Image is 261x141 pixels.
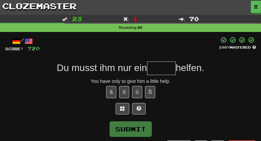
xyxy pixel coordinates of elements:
div: Mastered [219,45,256,50]
span: helfen. [176,63,204,73]
span: 100 % [219,45,230,49]
button: Switch sentence to multiple choice alt+p [116,103,129,114]
div: You have only to give him a little help. [5,78,256,85]
span: 23 [72,15,82,22]
button: ü [132,86,142,98]
button: ö [119,86,129,98]
button: ä [106,86,116,98]
span: : [123,17,129,21]
span: Score: [5,47,24,51]
button: ß [145,86,155,98]
div: / [5,37,40,45]
span: 1 [133,15,138,22]
span: 70 [189,15,199,22]
span: : [62,17,68,21]
button: Submit [110,121,152,137]
span: Du musst ihm nur ein [57,63,147,73]
strong: All [137,25,142,30]
span: : [179,17,185,21]
span: 720 [28,46,40,51]
button: Single letter hint - you only get 1 per sentence and score half the points! alt+h [132,103,146,114]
